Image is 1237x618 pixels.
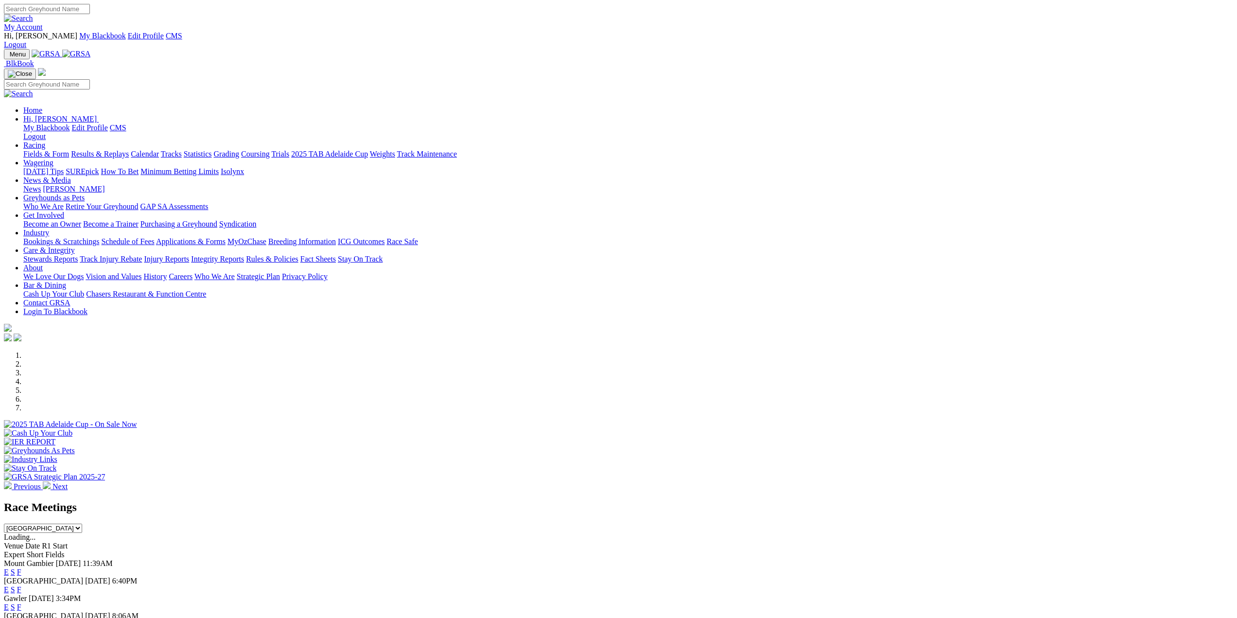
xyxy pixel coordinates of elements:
div: Wagering [23,167,1233,176]
a: Get Involved [23,211,64,219]
a: Chasers Restaurant & Function Centre [86,290,206,298]
span: Loading... [4,533,35,541]
div: Care & Integrity [23,255,1233,264]
button: Toggle navigation [4,69,36,79]
a: Who We Are [23,202,64,211]
a: BlkBook [4,59,34,68]
img: Greyhounds As Pets [4,446,75,455]
a: Stewards Reports [23,255,78,263]
a: Coursing [241,150,270,158]
img: Search [4,14,33,23]
span: [DATE] [56,559,81,567]
a: Fields & Form [23,150,69,158]
a: Race Safe [386,237,418,246]
a: [DATE] Tips [23,167,64,176]
a: Wagering [23,159,53,167]
img: logo-grsa-white.png [4,324,12,332]
a: Bookings & Scratchings [23,237,99,246]
a: Vision and Values [86,272,141,281]
a: History [143,272,167,281]
img: GRSA Strategic Plan 2025-27 [4,473,105,481]
a: GAP SA Assessments [140,202,209,211]
a: CMS [166,32,182,40]
a: Careers [169,272,192,281]
a: Injury Reports [144,255,189,263]
span: [DATE] [29,594,54,602]
a: F [17,603,21,611]
span: Previous [14,482,41,491]
span: Next [52,482,68,491]
input: Search [4,4,90,14]
a: Results & Replays [71,150,129,158]
a: Privacy Policy [282,272,328,281]
a: [PERSON_NAME] [43,185,105,193]
a: Stay On Track [338,255,383,263]
a: Bar & Dining [23,281,66,289]
a: F [17,585,21,594]
a: Care & Integrity [23,246,75,254]
div: Greyhounds as Pets [23,202,1233,211]
a: Strategic Plan [237,272,280,281]
span: Menu [10,51,26,58]
span: [DATE] [85,577,110,585]
a: E [4,568,9,576]
a: Edit Profile [128,32,164,40]
a: S [11,568,15,576]
a: Contact GRSA [23,299,70,307]
a: Applications & Forms [156,237,226,246]
div: Hi, [PERSON_NAME] [23,124,1233,141]
img: chevron-left-pager-white.svg [4,481,12,489]
span: Expert [4,550,25,559]
a: Schedule of Fees [101,237,154,246]
img: Close [8,70,32,78]
img: facebook.svg [4,334,12,341]
a: Tracks [161,150,182,158]
a: Rules & Policies [246,255,298,263]
a: News [23,185,41,193]
a: ICG Outcomes [338,237,384,246]
img: twitter.svg [14,334,21,341]
img: GRSA [32,50,60,58]
button: Toggle navigation [4,49,30,59]
a: Industry [23,229,49,237]
span: Hi, [PERSON_NAME] [23,115,97,123]
a: My Blackbook [23,124,70,132]
a: Purchasing a Greyhound [140,220,217,228]
img: IER REPORT [4,438,55,446]
a: Home [23,106,42,114]
span: [GEOGRAPHIC_DATA] [4,577,83,585]
a: About [23,264,43,272]
span: Fields [45,550,64,559]
img: chevron-right-pager-white.svg [43,481,51,489]
a: F [17,568,21,576]
img: Cash Up Your Club [4,429,72,438]
a: Syndication [219,220,256,228]
img: logo-grsa-white.png [38,68,46,76]
a: Calendar [131,150,159,158]
span: 11:39AM [83,559,113,567]
div: Racing [23,150,1233,159]
a: Hi, [PERSON_NAME] [23,115,99,123]
div: My Account [4,32,1233,49]
a: Breeding Information [268,237,336,246]
a: Trials [271,150,289,158]
img: Industry Links [4,455,57,464]
a: Who We Are [194,272,235,281]
a: 2025 TAB Adelaide Cup [291,150,368,158]
a: Login To Blackbook [23,307,87,316]
a: S [11,585,15,594]
span: 6:40PM [112,577,138,585]
a: S [11,603,15,611]
span: Gawler [4,594,27,602]
a: My Blackbook [79,32,126,40]
a: Integrity Reports [191,255,244,263]
span: BlkBook [6,59,34,68]
a: Previous [4,482,43,491]
a: Statistics [184,150,212,158]
a: MyOzChase [227,237,266,246]
a: Grading [214,150,239,158]
a: Logout [4,40,26,49]
span: Hi, [PERSON_NAME] [4,32,77,40]
a: Become an Owner [23,220,81,228]
h2: Race Meetings [4,501,1233,514]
